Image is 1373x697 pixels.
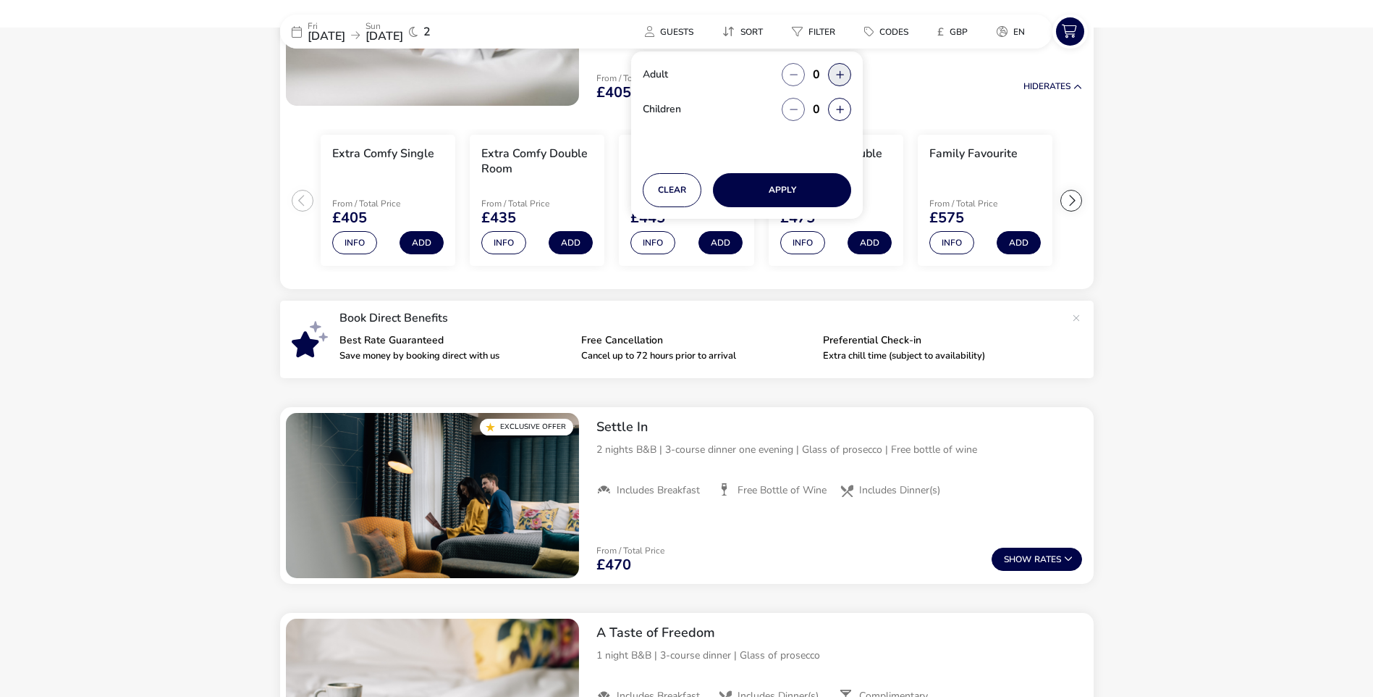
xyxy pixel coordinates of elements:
h2: Settle In [596,419,1082,435]
p: Free Cancellation [581,335,811,346]
button: Add [997,231,1041,254]
button: en [985,21,1036,42]
button: Codes [853,21,920,42]
span: 2 [423,26,431,38]
p: Cancel up to 72 hours prior to arrival [581,351,811,361]
swiper-slide: 5 / 7 [911,129,1060,272]
button: Filter [780,21,847,42]
button: Info [481,231,526,254]
swiper-slide: 1 / 7 [313,129,462,272]
button: ShowRates [992,548,1082,571]
button: Info [929,231,974,254]
button: Apply [713,173,851,207]
p: Preferential Check-in [823,335,1053,346]
h2: A Taste of Freedom [596,625,1082,641]
p: From / Total Price [332,199,435,208]
button: Clear [643,173,701,207]
swiper-slide: 3 / 7 [612,129,761,272]
span: Codes [879,26,908,38]
span: £470 [596,558,631,572]
span: £475 [780,211,815,225]
span: Includes Breakfast [617,484,700,497]
button: Sort [711,21,774,42]
span: £575 [929,211,964,225]
span: Show [1004,555,1034,564]
p: From / Total Price [596,546,664,555]
div: Fri[DATE]Sun[DATE]2 [280,14,497,49]
p: From / Total Price [481,199,584,208]
span: Filter [808,26,835,38]
h3: Extra Comfy Double Room [481,146,593,177]
label: Adult [643,70,680,80]
button: Guests [633,21,705,42]
p: From / Total Price [929,199,1032,208]
naf-pibe-menu-bar-item: £GBP [926,21,985,42]
i: £ [937,25,944,39]
span: [DATE] [308,28,345,44]
p: 2 nights B&B | 3-course dinner one evening | Glass of prosecco | Free bottle of wine [596,442,1082,457]
button: Add [549,231,593,254]
h3: Luxury Loft Single [630,146,728,162]
naf-pibe-menu-bar-item: Guests [633,21,711,42]
p: From / Total Price [630,199,733,208]
p: From / Total Price [596,74,664,83]
button: £GBP [926,21,979,42]
span: [DATE] [366,28,403,44]
button: Add [698,231,743,254]
span: £445 [630,211,665,225]
span: £405 [596,85,631,100]
button: Info [332,231,377,254]
button: Add [400,231,444,254]
span: £405 [332,211,367,225]
span: Free Bottle of Wine [738,484,827,497]
naf-pibe-menu-bar-item: Filter [780,21,853,42]
span: Guests [660,26,693,38]
p: Extra chill time (subject to availability) [823,351,1053,361]
button: Info [780,231,825,254]
button: Add [848,231,892,254]
naf-pibe-menu-bar-item: Sort [711,21,780,42]
naf-pibe-menu-bar-item: Codes [853,21,926,42]
button: HideRates [1023,82,1082,91]
button: Info [630,231,675,254]
div: Exclusive Offer [480,419,573,435]
swiper-slide: 1 / 1 [286,413,579,578]
p: 1 night B&B | 3-course dinner | Glass of prosecco [596,648,1082,663]
span: Includes Dinner(s) [859,484,940,497]
h3: Family Favourite [929,146,1018,162]
p: Save money by booking direct with us [339,351,570,361]
span: Hide [1023,80,1044,92]
swiper-slide: 2 / 7 [462,129,612,272]
span: £435 [481,211,516,225]
p: Best Rate Guaranteed [339,335,570,346]
span: en [1013,26,1025,38]
label: Children [643,104,693,114]
span: Sort [740,26,763,38]
swiper-slide: 6 / 7 [1060,129,1209,272]
h3: Extra Comfy Single [332,146,434,162]
p: Sun [366,22,403,30]
naf-pibe-menu-bar-item: en [985,21,1042,42]
span: GBP [950,26,968,38]
p: Book Direct Benefits [339,312,1065,324]
div: Settle In2 nights B&B | 3-course dinner one evening | Glass of prosecco | Free bottle of wineIncl... [585,407,1094,509]
p: Fri [308,22,345,30]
